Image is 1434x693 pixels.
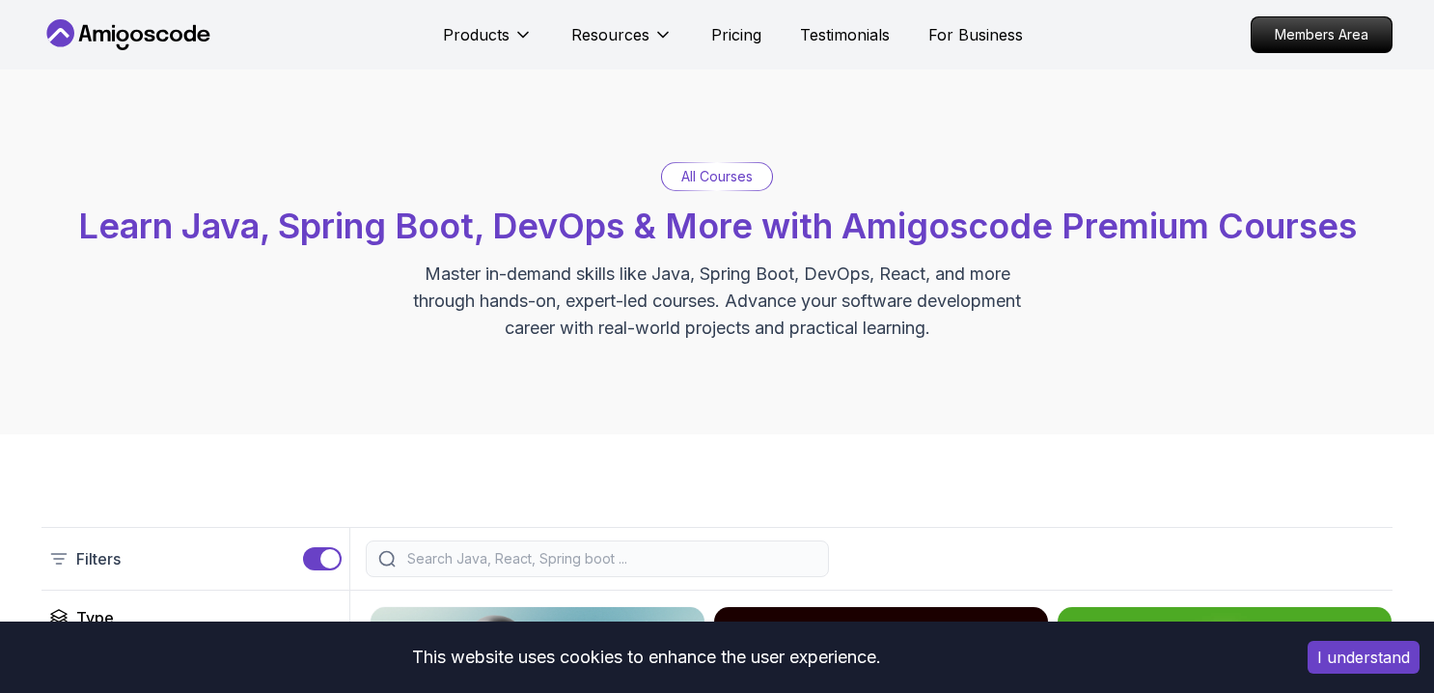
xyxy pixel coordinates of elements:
[571,23,673,62] button: Resources
[14,636,1279,679] div: This website uses cookies to enhance the user experience.
[571,23,649,46] p: Resources
[76,547,121,570] p: Filters
[78,205,1357,247] span: Learn Java, Spring Boot, DevOps & More with Amigoscode Premium Courses
[681,167,753,186] p: All Courses
[443,23,510,46] p: Products
[403,549,816,568] input: Search Java, React, Spring boot ...
[393,261,1041,342] p: Master in-demand skills like Java, Spring Boot, DevOps, React, and more through hands-on, expert-...
[711,23,761,46] a: Pricing
[76,606,114,629] h2: Type
[1252,17,1392,52] p: Members Area
[928,23,1023,46] a: For Business
[443,23,533,62] button: Products
[1308,641,1420,674] button: Accept cookies
[1251,16,1393,53] a: Members Area
[800,23,890,46] a: Testimonials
